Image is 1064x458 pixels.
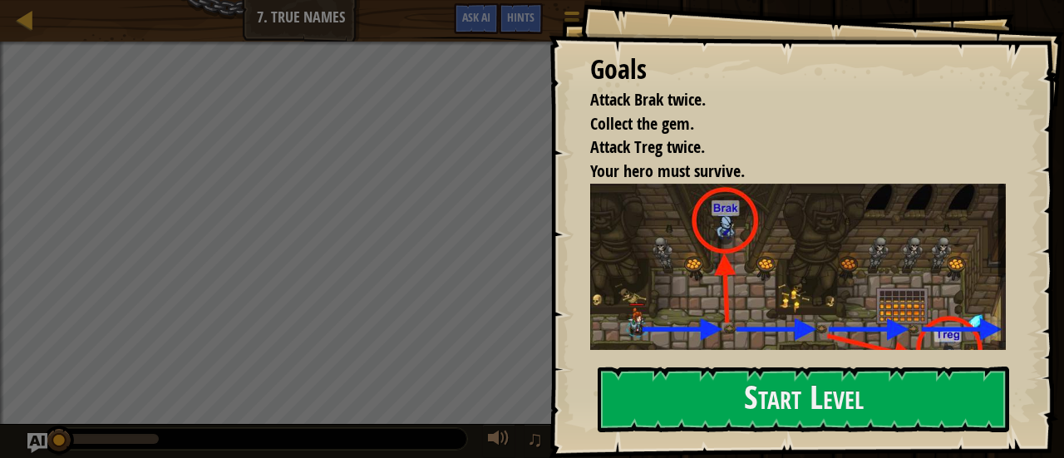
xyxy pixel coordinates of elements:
li: Your hero must survive. [569,160,1002,184]
span: Attack Brak twice. [590,88,706,111]
button: Start Level [598,367,1009,432]
span: Ask AI [462,9,490,25]
span: Attack Treg twice. [590,135,705,158]
button: Ask AI [27,433,47,453]
button: Ask AI [454,3,499,34]
span: Collect the gem. [590,112,694,135]
button: Adjust volume [482,424,515,458]
span: ♫ [527,426,544,451]
li: Collect the gem. [569,112,1002,136]
img: True names [590,184,1020,381]
li: Attack Treg twice. [569,135,1002,160]
button: ♫ [524,424,552,458]
span: Hints [507,9,534,25]
span: Your hero must survive. [590,160,745,182]
div: Goals [590,51,1006,89]
li: Attack Brak twice. [569,88,1002,112]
